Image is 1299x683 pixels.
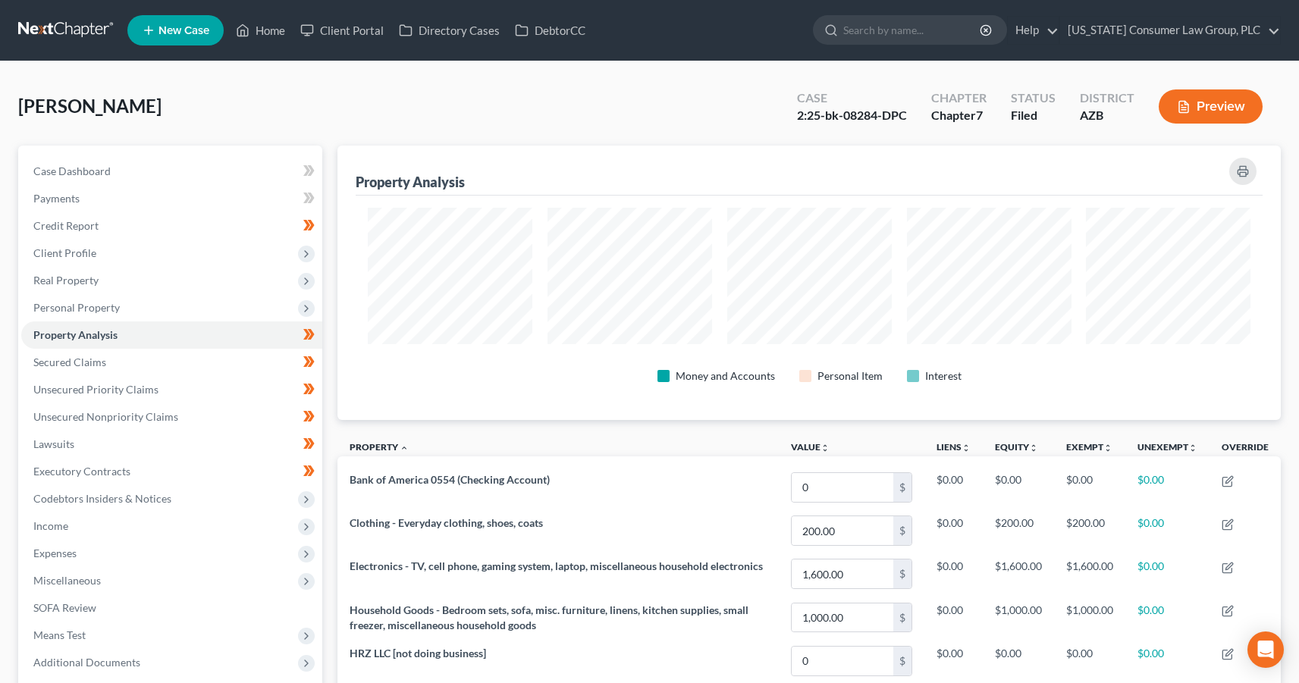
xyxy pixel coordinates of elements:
div: Money and Accounts [676,368,775,384]
input: 0.00 [792,516,893,545]
span: Case Dashboard [33,164,111,177]
span: Real Property [33,274,99,287]
span: 7 [976,108,983,122]
span: Secured Claims [33,356,106,368]
span: Executory Contracts [33,465,130,478]
a: Directory Cases [391,17,507,44]
span: Codebtors Insiders & Notices [33,492,171,505]
span: SOFA Review [33,601,96,614]
span: Personal Property [33,301,120,314]
td: $0.00 [924,639,983,682]
span: Household Goods - Bedroom sets, sofa, misc. furniture, linens, kitchen supplies, small freezer, m... [350,603,748,631]
td: $0.00 [983,465,1054,509]
span: Client Profile [33,246,96,259]
a: Property expand_less [350,441,409,453]
div: Personal Item [817,368,883,384]
span: Credit Report [33,219,99,232]
td: $0.00 [1125,465,1210,509]
span: Electronics - TV, cell phone, gaming system, laptop, miscellaneous household electronics [350,559,763,572]
a: Credit Report [21,212,322,240]
div: Chapter [931,89,987,107]
a: Client Portal [293,17,391,44]
td: $0.00 [1054,465,1125,509]
a: Exemptunfold_more [1066,441,1112,453]
input: 0.00 [792,559,893,588]
span: Expenses [33,547,77,559]
span: [PERSON_NAME] [18,95,162,117]
div: Chapter [931,107,987,124]
span: Unsecured Priority Claims [33,383,158,396]
div: $ [893,473,911,502]
div: District [1080,89,1134,107]
span: Payments [33,192,80,205]
a: Unsecured Priority Claims [21,376,322,403]
td: $0.00 [924,465,983,509]
span: New Case [158,25,209,36]
a: Lawsuits [21,431,322,458]
i: unfold_more [962,443,971,453]
input: 0.00 [792,647,893,675]
i: unfold_more [1103,443,1112,453]
span: HRZ LLC [not doing business] [350,647,486,660]
a: Unexemptunfold_more [1137,441,1197,453]
td: $0.00 [924,553,983,596]
span: Property Analysis [33,328,118,341]
td: $1,600.00 [983,553,1054,596]
td: $0.00 [1125,639,1210,682]
a: Property Analysis [21,321,322,349]
a: Valueunfold_more [791,441,830,453]
td: $1,000.00 [1054,596,1125,639]
i: unfold_more [821,443,830,453]
div: $ [893,516,911,545]
span: Clothing - Everyday clothing, shoes, coats [350,516,543,529]
td: $0.00 [1054,639,1125,682]
span: Unsecured Nonpriority Claims [33,410,178,423]
a: Help [1008,17,1059,44]
a: DebtorCC [507,17,593,44]
div: Open Intercom Messenger [1247,631,1284,668]
span: Means Test [33,628,86,641]
span: Lawsuits [33,437,74,450]
td: $200.00 [983,509,1054,553]
input: 0.00 [792,473,893,502]
a: Secured Claims [21,349,322,376]
div: $ [893,559,911,588]
a: Unsecured Nonpriority Claims [21,403,322,431]
span: Additional Documents [33,656,140,669]
a: Liensunfold_more [937,441,971,453]
td: $0.00 [1125,596,1210,639]
div: $ [893,603,911,632]
div: Property Analysis [356,173,465,191]
div: Filed [1011,107,1056,124]
td: $1,000.00 [983,596,1054,639]
i: expand_less [400,443,409,453]
a: [US_STATE] Consumer Law Group, PLC [1060,17,1280,44]
a: Home [228,17,293,44]
td: $0.00 [924,509,983,553]
td: $1,600.00 [1054,553,1125,596]
span: Income [33,519,68,532]
a: Case Dashboard [21,158,322,185]
div: Case [797,89,907,107]
button: Preview [1159,89,1263,124]
a: Executory Contracts [21,458,322,485]
div: Status [1011,89,1056,107]
span: Miscellaneous [33,574,101,587]
span: Bank of America 0554 (Checking Account) [350,473,550,486]
a: Payments [21,185,322,212]
div: Interest [925,368,962,384]
td: $0.00 [1125,509,1210,553]
a: Equityunfold_more [995,441,1038,453]
input: Search by name... [843,16,982,44]
div: 2:25-bk-08284-DPC [797,107,907,124]
div: $ [893,647,911,675]
th: Override [1210,432,1281,466]
td: $200.00 [1054,509,1125,553]
td: $0.00 [983,639,1054,682]
i: unfold_more [1029,443,1038,453]
i: unfold_more [1188,443,1197,453]
input: 0.00 [792,603,893,632]
div: AZB [1080,107,1134,124]
td: $0.00 [924,596,983,639]
td: $0.00 [1125,553,1210,596]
